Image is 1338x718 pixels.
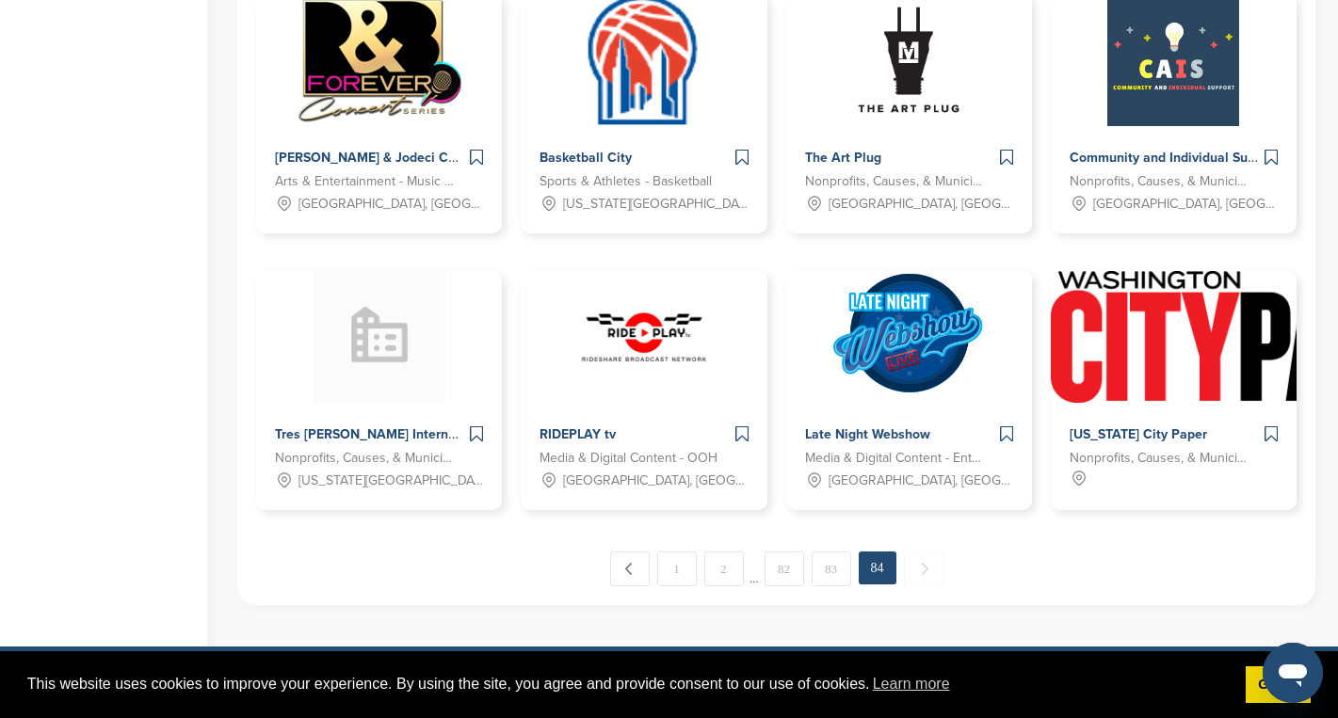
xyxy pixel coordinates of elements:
span: Late Night Webshow [805,426,930,442]
a: dismiss cookie message [1246,666,1311,704]
a: Sponsorpitch & Washington City Paper [US_STATE] City Paper Nonprofits, Causes, & Municipalities -... [1051,271,1297,506]
a: Sponsorpitch & RIDEPLAY tv RIDEPLAY tv Media & Digital Content - OOH [GEOGRAPHIC_DATA], [GEOGRAPH... [521,271,766,510]
span: Community and Individual Support [1070,150,1280,166]
span: [PERSON_NAME] & Jodeci Concert [275,150,487,166]
span: … [750,551,759,585]
span: Nonprofits, Causes, & Municipalities - Religion [275,448,455,469]
a: learn more about cookies [870,670,953,698]
span: Arts & Entertainment - Music Artist - Hip Hop/R&B [275,171,455,192]
iframe: Button to launch messaging window [1263,643,1323,703]
a: 82 [765,551,804,586]
span: Nonprofits, Causes, & Municipalities - Arts, Culture and Humanities [805,171,985,192]
img: Sponsorpitch & Tres Dias International [314,271,445,403]
span: The Art Plug [805,150,881,166]
a: ← Previous [610,551,650,586]
span: Basketball City [540,150,632,166]
span: Media & Digital Content - OOH [540,448,717,469]
a: 2 [704,551,744,586]
span: RIDEPLAY tv [540,426,616,442]
span: [GEOGRAPHIC_DATA], [GEOGRAPHIC_DATA] [298,194,483,215]
a: 1 [657,551,697,586]
img: Sponsorpitch & RIDEPLAY tv [578,271,710,403]
span: [US_STATE][GEOGRAPHIC_DATA], [GEOGRAPHIC_DATA] [298,471,483,491]
span: Tres [PERSON_NAME] International [275,426,491,442]
a: 83 [812,551,851,586]
a: Sponsorpitch & Tres Dias International Tres [PERSON_NAME] International Nonprofits, Causes, & Mun... [256,271,502,510]
span: [GEOGRAPHIC_DATA], [GEOGRAPHIC_DATA] [829,471,1013,491]
span: Next → [904,551,943,586]
span: Sports & Athletes - Basketball [540,171,712,192]
span: Nonprofits, Causes, & Municipalities - Entrepreneurship [1070,171,1249,192]
span: [GEOGRAPHIC_DATA], [GEOGRAPHIC_DATA] [829,194,1013,215]
span: Nonprofits, Causes, & Municipalities - Arts, Culture and Humanities [1070,448,1249,469]
span: [GEOGRAPHIC_DATA], [GEOGRAPHIC_DATA] [1093,194,1278,215]
span: [US_STATE] City Paper [1070,426,1207,442]
img: Sponsorpitch & Late Night Webshow [833,271,983,403]
em: 84 [859,551,896,584]
span: [US_STATE][GEOGRAPHIC_DATA], [GEOGRAPHIC_DATA] [563,194,748,215]
span: This website uses cookies to improve your experience. By using the site, you agree and provide co... [27,670,1231,698]
a: Sponsorpitch & Late Night Webshow Late Night Webshow Media & Digital Content - Entertainment [GEO... [786,271,1032,510]
span: Media & Digital Content - Entertainment [805,448,985,469]
span: [GEOGRAPHIC_DATA], [GEOGRAPHIC_DATA] [563,471,748,491]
